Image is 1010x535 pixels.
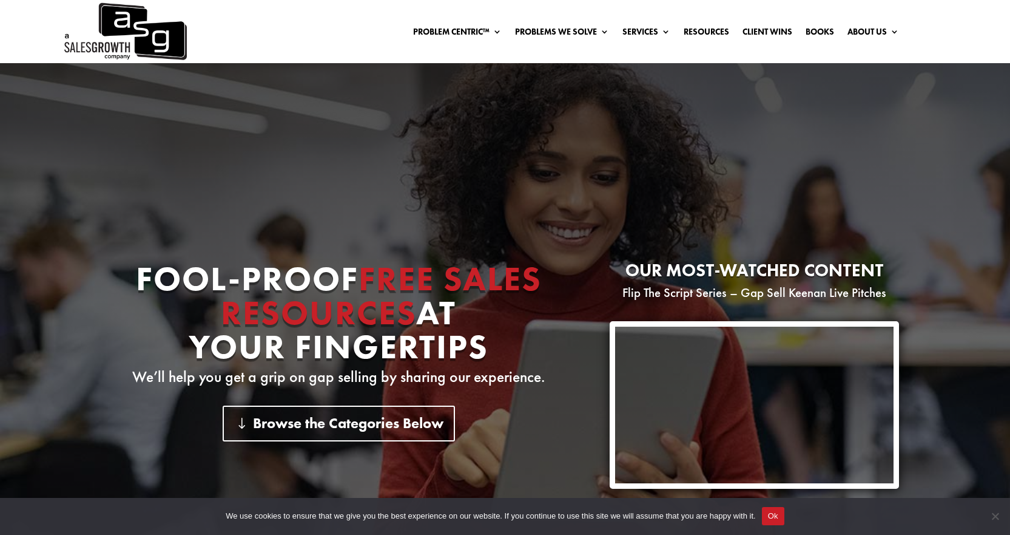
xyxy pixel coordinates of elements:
iframe: YouTube video player [615,327,894,483]
a: Problem Centric™ [413,27,502,41]
span: No [989,510,1001,522]
button: Ok [762,507,784,525]
span: Free Sales Resources [221,257,542,335]
a: Services [622,27,670,41]
p: Flip The Script Series – Gap Sell Keenan Live Pitches [610,285,899,300]
h1: Fool-proof At Your Fingertips [111,262,567,370]
a: Browse the Categories Below [223,406,455,441]
a: Books [806,27,834,41]
h2: Our most-watched content [610,262,899,285]
a: Problems We Solve [515,27,609,41]
span: We use cookies to ensure that we give you the best experience on our website. If you continue to ... [226,510,755,522]
a: Client Wins [742,27,792,41]
p: We’ll help you get a grip on gap selling by sharing our experience. [111,370,567,384]
a: Resources [684,27,729,41]
a: About Us [847,27,899,41]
